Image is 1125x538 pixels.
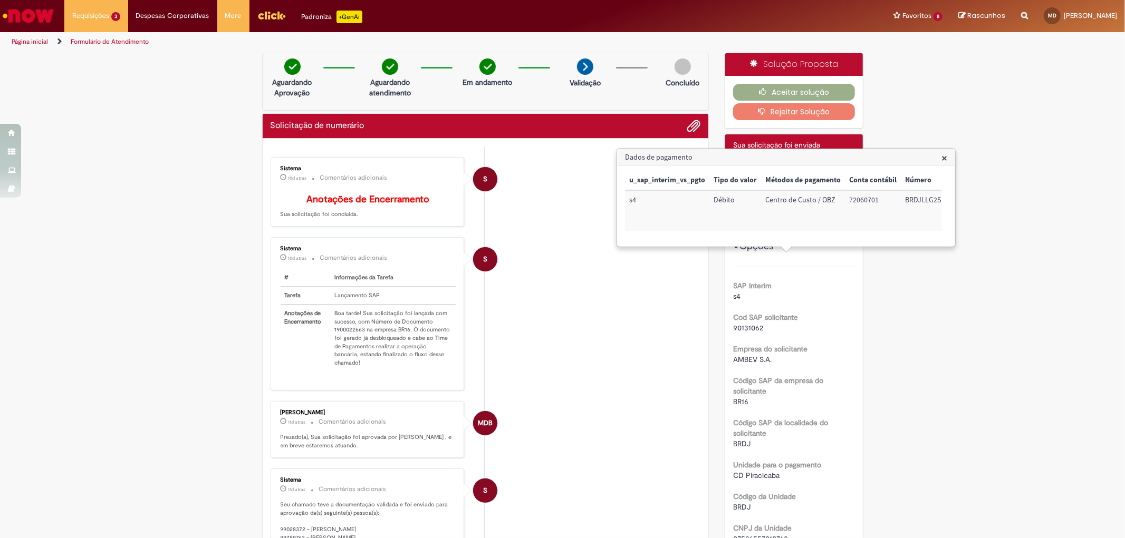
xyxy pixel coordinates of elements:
[733,397,748,406] span: BR16
[733,84,855,101] button: Aceitar solução
[761,171,845,190] th: Métodos de pagamento
[483,247,487,272] span: S
[302,11,362,23] div: Padroniza
[725,53,863,76] div: Solução Proposta
[733,492,796,501] b: Código da Unidade
[382,58,398,75] img: check-circle-green.png
[625,190,709,231] td: u_sap_interim_vs_pgto: s4
[733,439,751,448] span: BRDJ
[845,171,901,190] th: Conta contábil
[733,103,855,120] button: Rejeitar Solução
[289,486,306,493] time: 19/09/2025 10:23:40
[845,190,901,231] td: Conta contábil: 72060701
[473,411,497,435] div: Matheus De Barros Giampaoli
[136,11,209,21] span: Despesas Corporativas
[733,140,820,150] span: Sua solicitação foi enviada
[8,32,742,52] ul: Trilhas de página
[958,11,1005,21] a: Rascunhos
[281,305,331,371] th: Anotações de Encerramento
[320,173,388,182] small: Comentários adicionais
[281,477,456,483] div: Sistema
[281,269,331,287] th: #
[733,523,792,533] b: CNPJ da Unidade
[225,11,242,21] span: More
[687,119,700,133] button: Adicionar anexos
[281,246,456,252] div: Sistema
[71,37,149,46] a: Formulário de Atendimento
[463,77,512,87] p: Em andamento
[12,37,48,46] a: Página inicial
[331,305,456,371] td: Boa tarde! Sua solicitação foi lançada com sucesso, com Número de Documento 1900022663 na empresa...
[666,77,699,88] p: Concluído
[281,409,456,416] div: [PERSON_NAME]
[364,77,416,98] p: Aguardando atendimento
[473,478,497,503] div: System
[941,152,947,163] button: Close
[289,175,307,181] time: 19/09/2025 15:54:45
[733,355,772,364] span: AMBEV S.A.
[709,171,761,190] th: Tipo do valor
[733,460,821,469] b: Unidade para o pagamento
[733,344,807,354] b: Empresa do solicitante
[281,433,456,449] p: Prezado(a), Sua solicitação foi aprovada por [PERSON_NAME] , e em breve estaremos atuando.
[577,58,593,75] img: arrow-next.png
[902,11,931,21] span: Favoritos
[271,121,364,131] h2: Solicitação de numerário Histórico de tíquete
[625,171,709,190] th: u_sap_interim_vs_pgto
[479,58,496,75] img: check-circle-green.png
[733,376,823,396] b: Código SAP da empresa do solicitante
[336,11,362,23] p: +GenAi
[478,410,493,436] span: MDB
[709,190,761,231] td: Tipo do valor: Débito
[941,151,947,165] span: ×
[319,417,387,426] small: Comentários adicionais
[617,148,956,247] div: Dados de pagamento
[733,291,741,301] span: s4
[733,418,828,438] b: Código SAP da localidade do solicitante
[967,11,1005,21] span: Rascunhos
[331,287,456,305] td: Lançamento SAP
[733,323,763,332] span: 90131062
[289,419,306,425] time: 19/09/2025 10:24:23
[281,287,331,305] th: Tarefa
[761,190,845,231] td: Métodos de pagamento: Centro de Custo / OBZ
[320,253,388,262] small: Comentários adicionais
[319,485,387,494] small: Comentários adicionais
[289,175,307,181] span: 10d atrás
[618,149,955,166] h3: Dados de pagamento
[111,12,120,21] span: 3
[289,419,306,425] span: 11d atrás
[289,486,306,493] span: 11d atrás
[901,190,949,231] td: Número: BRDJLLG2S1
[483,478,487,503] span: S
[733,312,798,322] b: Cod SAP solicitante
[257,7,286,23] img: click_logo_yellow_360x200.png
[901,171,949,190] th: Número
[306,193,429,206] b: Anotações de Encerramento
[934,12,943,21] span: 8
[289,255,307,261] span: 10d atrás
[733,281,772,290] b: SAP Interim
[733,471,780,480] span: CD Piracicaba
[281,165,456,172] div: Sistema
[72,11,109,21] span: Requisições
[570,77,601,88] p: Validação
[1048,12,1056,19] span: MD
[267,77,318,98] p: Aguardando Aprovação
[675,58,691,75] img: img-circle-grey.png
[483,167,487,192] span: S
[331,269,456,287] th: Informações da Tarefa
[1064,11,1117,20] span: [PERSON_NAME]
[284,58,301,75] img: check-circle-green.png
[473,167,497,191] div: System
[1,5,55,26] img: ServiceNow
[281,194,456,219] p: Sua solicitação foi concluída.
[733,502,751,512] span: BRDJ
[473,247,497,271] div: System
